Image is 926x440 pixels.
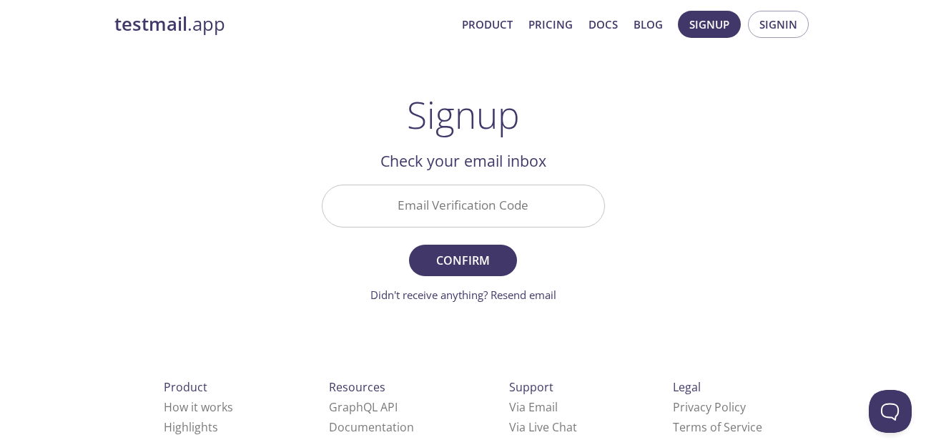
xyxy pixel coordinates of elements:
[673,379,701,395] span: Legal
[678,11,741,38] button: Signup
[164,399,233,415] a: How it works
[528,15,573,34] a: Pricing
[509,419,577,435] a: Via Live Chat
[114,11,187,36] strong: testmail
[164,419,218,435] a: Highlights
[509,399,558,415] a: Via Email
[329,379,385,395] span: Resources
[425,250,501,270] span: Confirm
[689,15,729,34] span: Signup
[869,390,912,433] iframe: Help Scout Beacon - Open
[759,15,797,34] span: Signin
[407,93,520,136] h1: Signup
[634,15,663,34] a: Blog
[588,15,618,34] a: Docs
[673,419,762,435] a: Terms of Service
[114,12,450,36] a: testmail.app
[462,15,513,34] a: Product
[409,245,516,276] button: Confirm
[370,288,556,302] a: Didn't receive anything? Resend email
[673,399,746,415] a: Privacy Policy
[322,149,605,173] h2: Check your email inbox
[509,379,553,395] span: Support
[748,11,809,38] button: Signin
[329,399,398,415] a: GraphQL API
[329,419,414,435] a: Documentation
[164,379,207,395] span: Product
